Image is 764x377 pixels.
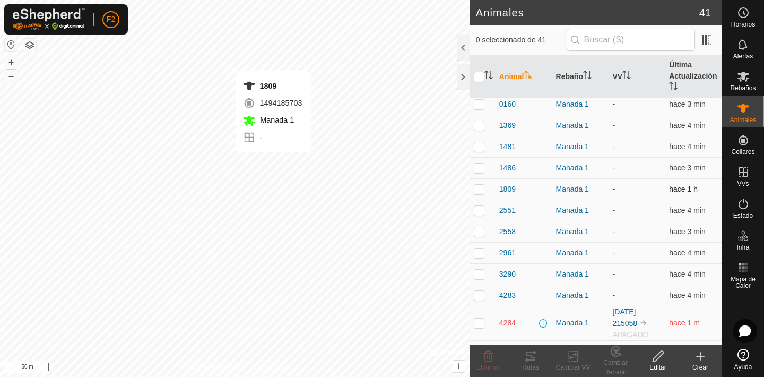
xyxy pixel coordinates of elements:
div: Cambiar VV [552,363,594,372]
div: Manada 1 [556,99,604,110]
span: F2 [107,14,115,25]
app-display-virtual-paddock-transition: - [612,227,615,236]
p-sorticon: Activar para ordenar [669,83,678,92]
span: 13 ago 2025, 20:50 [669,185,698,193]
span: 13 ago 2025, 22:04 [669,142,705,151]
th: Animal [495,55,552,98]
div: Manada 1 [556,162,604,174]
span: 13 ago 2025, 22:05 [669,121,705,130]
span: Manada 1 [257,116,294,124]
button: – [5,70,18,82]
span: 1481 [499,141,516,152]
a: Política de Privacidad [180,363,241,373]
span: APAGADO [612,330,648,339]
span: 0160 [499,99,516,110]
span: 0 seleccionado de 41 [476,35,567,46]
div: Manada 1 [556,141,604,152]
span: Eliminar [476,364,499,371]
span: 28 jun 2025, 22:20 [669,319,700,327]
span: 3290 [499,269,516,280]
span: Alertas [733,53,753,59]
a: [DATE] 215058 [612,307,637,328]
span: VVs [737,181,749,187]
p-sorticon: Activar para ordenar [622,72,631,81]
div: 1809 [242,80,302,92]
div: 1494185703 [242,97,302,109]
span: Collares [731,149,754,155]
span: Animales [730,117,756,123]
span: 4284 [499,318,516,329]
span: Ayuda [734,364,752,370]
div: - [242,131,302,144]
app-display-virtual-paddock-transition: - [612,164,615,172]
button: Restablecer Mapa [5,38,18,51]
span: 13 ago 2025, 22:04 [669,249,705,257]
span: 1809 [499,184,516,195]
span: 2961 [499,247,516,259]
span: 13 ago 2025, 22:04 [669,270,705,278]
input: Buscar (S) [567,29,695,51]
app-display-virtual-paddock-transition: - [612,100,615,108]
a: Contáctenos [254,363,289,373]
app-display-virtual-paddock-transition: - [612,291,615,299]
th: Última Actualización [665,55,722,98]
span: 2558 [499,226,516,237]
span: 13 ago 2025, 22:05 [669,100,705,108]
div: Manada 1 [556,120,604,131]
span: 13 ago 2025, 22:05 [669,227,705,236]
div: Crear [679,363,722,372]
span: Mapa de Calor [725,276,761,289]
div: Manada 1 [556,226,604,237]
div: Manada 1 [556,269,604,280]
div: Editar [637,363,679,372]
app-display-virtual-paddock-transition: - [612,249,615,257]
span: 1369 [499,120,516,131]
app-display-virtual-paddock-transition: - [612,121,615,130]
img: Logo Gallagher [13,8,85,30]
app-display-virtual-paddock-transition: - [612,206,615,215]
a: Ayuda [722,345,764,374]
span: 41 [699,5,711,21]
th: Rebaño [552,55,609,98]
span: i [458,362,460,371]
th: VV [608,55,665,98]
button: i [453,361,465,372]
span: 13 ago 2025, 22:05 [669,164,705,172]
div: Cambiar Rebaño [594,358,637,377]
button: Capas del Mapa [23,39,36,52]
div: Rutas [509,363,552,372]
span: 13 ago 2025, 22:04 [669,291,705,299]
p-sorticon: Activar para ordenar [484,72,493,81]
img: hasta [639,319,648,327]
span: Horarios [731,21,755,28]
span: Estado [733,212,753,219]
span: Rebaños [730,85,756,91]
span: 2551 [499,205,516,216]
h2: Animales [476,6,699,19]
button: + [5,56,18,68]
div: Manada 1 [556,318,604,329]
span: 1486 [499,162,516,174]
p-sorticon: Activar para ordenar [583,72,592,81]
div: Manada 1 [556,290,604,301]
div: Manada 1 [556,184,604,195]
div: Manada 1 [556,247,604,259]
app-display-virtual-paddock-transition: - [612,185,615,193]
app-display-virtual-paddock-transition: - [612,142,615,151]
span: 13 ago 2025, 22:04 [669,206,705,215]
app-display-virtual-paddock-transition: - [612,270,615,278]
p-sorticon: Activar para ordenar [524,72,533,81]
span: 4283 [499,290,516,301]
span: Infra [736,244,749,251]
div: Manada 1 [556,205,604,216]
